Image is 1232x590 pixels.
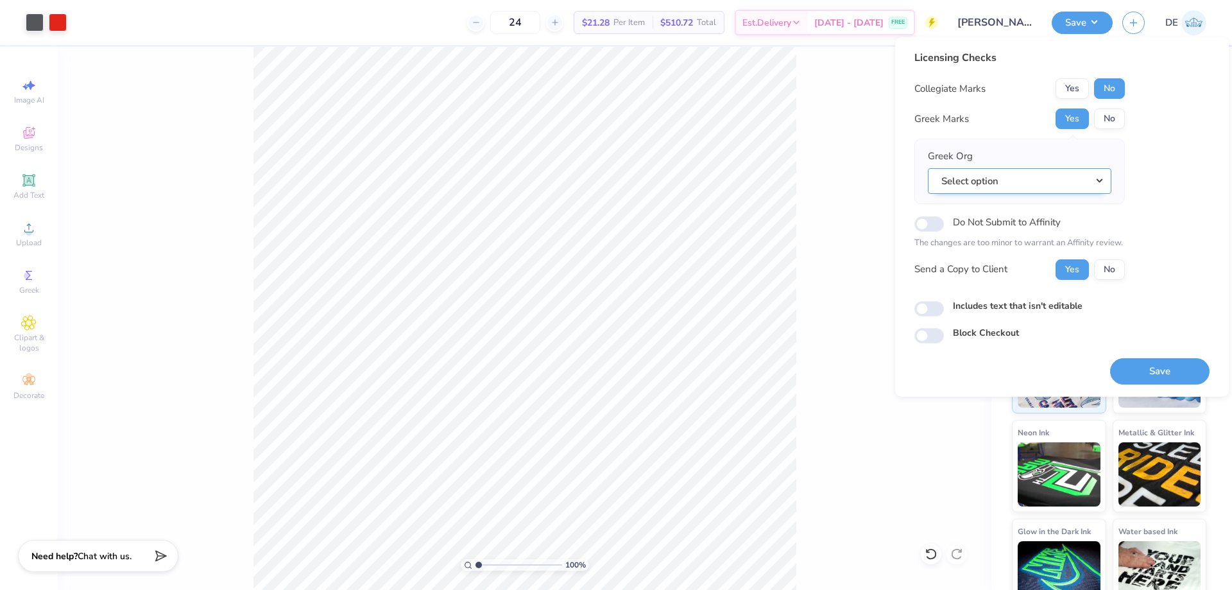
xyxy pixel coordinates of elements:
span: Per Item [613,16,645,30]
label: Do Not Submit to Affinity [953,214,1061,230]
span: Greek [19,285,39,295]
span: Neon Ink [1018,426,1049,439]
div: Collegiate Marks [914,82,986,96]
span: Metallic & Glitter Ink [1118,426,1194,439]
img: Djian Evardoni [1181,10,1206,35]
button: Save [1052,12,1113,34]
button: No [1094,78,1125,99]
span: FREE [891,18,905,27]
button: Select option [928,168,1111,195]
span: Upload [16,238,42,248]
span: $21.28 [582,16,610,30]
div: Send a Copy to Client [914,262,1007,277]
input: Untitled Design [948,10,1042,35]
span: Total [697,16,716,30]
img: Neon Ink [1018,442,1100,507]
span: Image AI [14,95,44,105]
label: Block Checkout [953,326,1019,340]
span: DE [1165,15,1178,30]
label: Includes text that isn't editable [953,299,1082,313]
span: Glow in the Dark Ink [1018,525,1091,538]
span: Chat with us. [78,550,132,562]
span: Designs [15,143,43,153]
span: Est. Delivery [742,16,791,30]
div: Greek Marks [914,112,969,126]
strong: Need help? [31,550,78,562]
button: No [1094,108,1125,129]
span: [DATE] - [DATE] [814,16,884,30]
button: Yes [1056,259,1089,280]
span: Clipart & logos [6,333,51,353]
input: – – [490,11,540,34]
button: Save [1110,358,1210,385]
div: Licensing Checks [914,50,1125,65]
button: Yes [1056,78,1089,99]
span: Add Text [13,190,44,200]
img: Metallic & Glitter Ink [1118,442,1201,507]
a: DE [1165,10,1206,35]
label: Greek Org [928,149,973,164]
span: Water based Ink [1118,525,1177,538]
span: 100 % [565,559,586,571]
span: Decorate [13,390,44,401]
p: The changes are too minor to warrant an Affinity review. [914,237,1125,250]
span: $510.72 [660,16,693,30]
button: No [1094,259,1125,280]
button: Yes [1056,108,1089,129]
